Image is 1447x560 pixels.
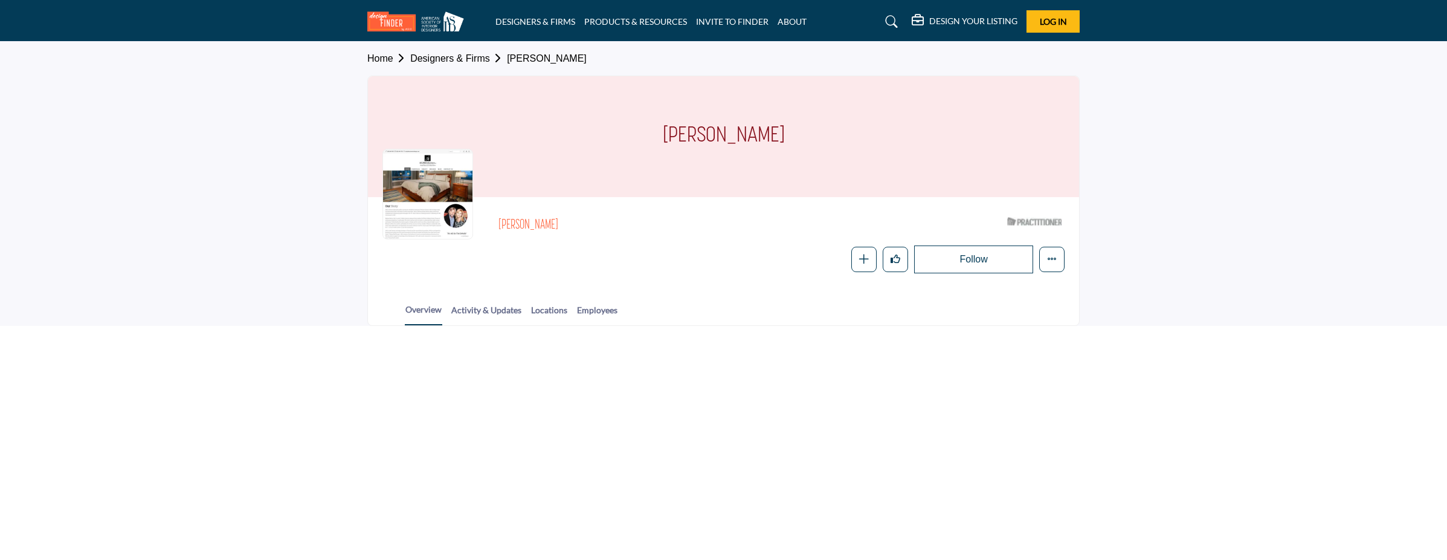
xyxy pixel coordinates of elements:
[778,16,807,27] a: ABOUT
[912,15,1017,29] div: DESIGN YOUR LISTING
[696,16,769,27] a: INVITE TO FINDER
[1007,215,1062,229] img: ASID Qualified Practitioners
[1039,247,1065,272] button: More details
[584,16,687,27] a: PRODUCTS & RESOURCES
[530,304,568,325] a: Locations
[405,303,442,325] a: Overview
[883,247,908,272] button: Like
[914,246,1033,273] button: Follow
[1040,16,1067,27] span: Log In
[451,304,522,325] a: Activity & Updates
[507,53,587,63] a: [PERSON_NAME]
[410,53,507,63] a: Designers & Firms
[576,304,618,325] a: Employees
[498,218,831,233] h2: [PERSON_NAME]
[663,76,785,197] h1: [PERSON_NAME]
[367,11,470,31] img: site Logo
[929,16,1017,27] h5: DESIGN YOUR LISTING
[874,12,906,31] a: Search
[495,16,575,27] a: DESIGNERS & FIRMS
[367,53,410,63] a: Home
[1026,10,1080,33] button: Log In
